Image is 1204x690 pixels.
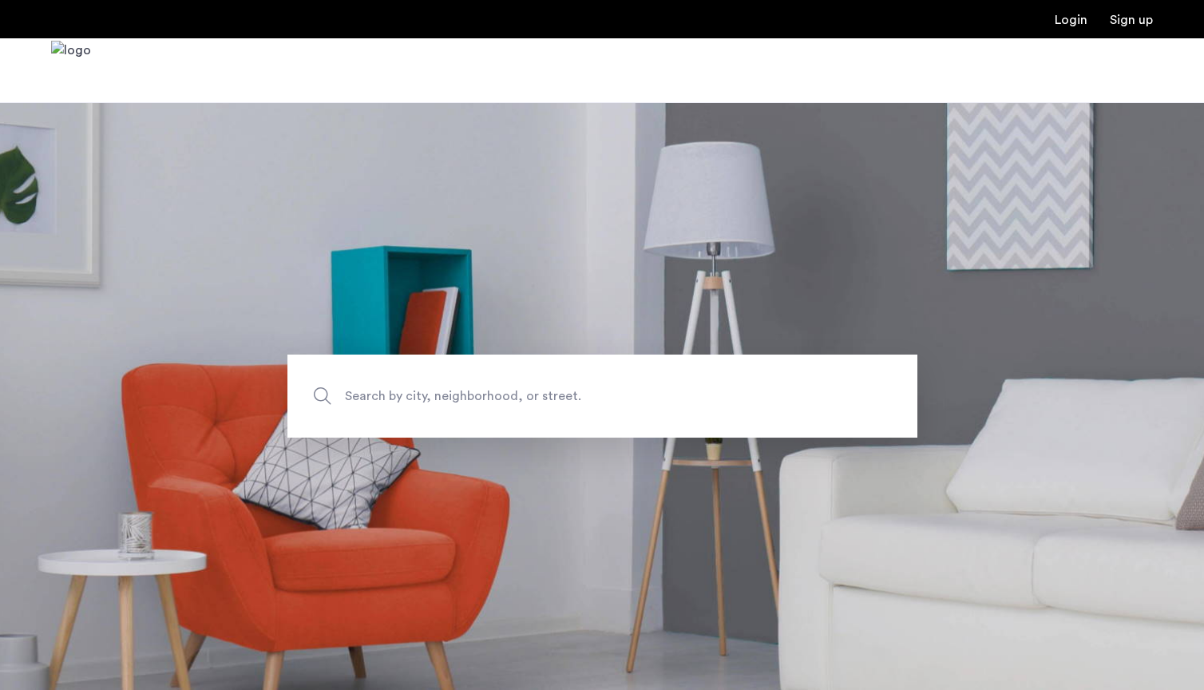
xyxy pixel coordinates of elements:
a: Login [1055,14,1087,26]
a: Registration [1110,14,1153,26]
img: logo [51,41,91,101]
span: Search by city, neighborhood, or street. [345,386,786,407]
a: Cazamio Logo [51,41,91,101]
input: Apartment Search [287,355,917,438]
